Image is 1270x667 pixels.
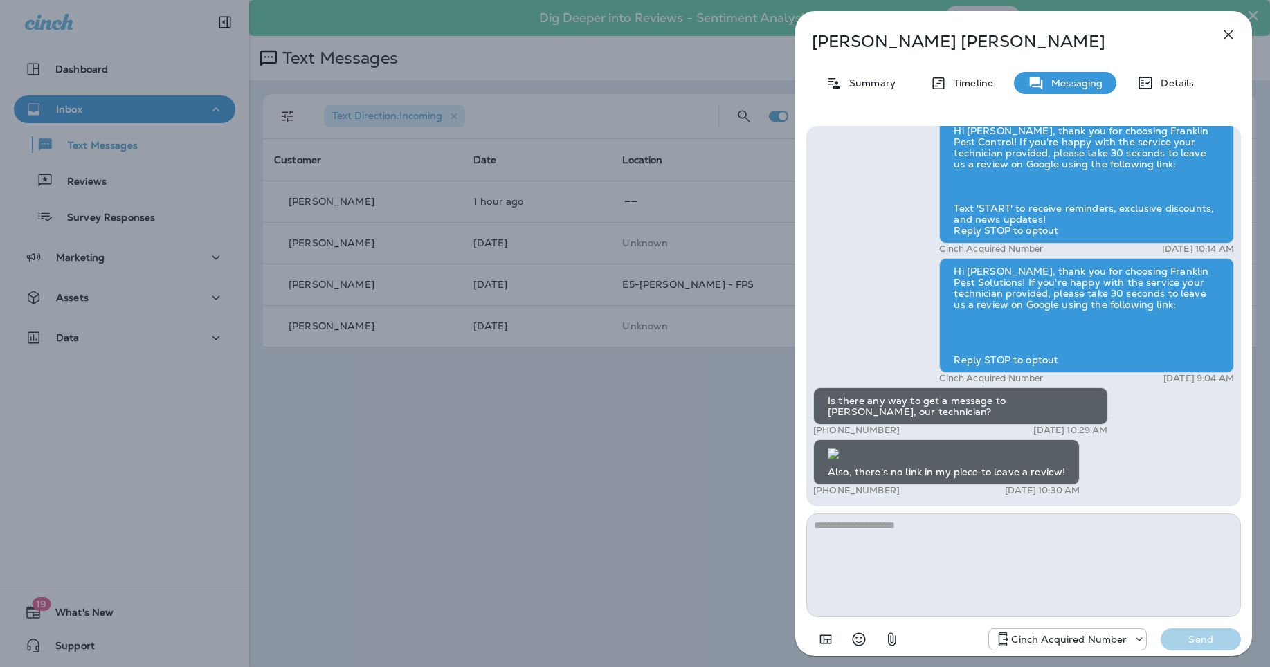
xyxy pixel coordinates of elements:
p: [DATE] 9:04 AM [1163,373,1234,384]
p: [PHONE_NUMBER] [813,425,900,436]
div: Also, there's no link in my piece to leave a review! [813,439,1080,485]
div: Hi [PERSON_NAME], thank you for choosing Franklin Pest Solutions! If you're happy with the servic... [939,258,1234,373]
p: Timeline [947,77,993,89]
p: Cinch Acquired Number [1011,634,1127,645]
p: Summary [842,77,896,89]
button: Select an emoji [845,625,873,653]
img: twilio-download [828,448,839,459]
p: Details [1154,77,1194,89]
p: [DATE] 10:14 AM [1162,244,1234,255]
p: [PHONE_NUMBER] [813,485,900,496]
div: Is there any way to get a message to [PERSON_NAME], our technician? [813,387,1108,425]
p: Cinch Acquired Number [939,244,1043,255]
p: [PERSON_NAME] [PERSON_NAME] [812,32,1190,51]
p: Messaging [1044,77,1103,89]
p: [DATE] 10:30 AM [1005,485,1080,496]
button: Add in a premade template [812,625,840,653]
div: +1 (219) 356-2976 [989,631,1146,648]
div: Hi [PERSON_NAME], thank you for choosing Franklin Pest Control! If you're happy with the service ... [939,118,1234,244]
p: Cinch Acquired Number [939,373,1043,384]
p: [DATE] 10:29 AM [1033,425,1107,436]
